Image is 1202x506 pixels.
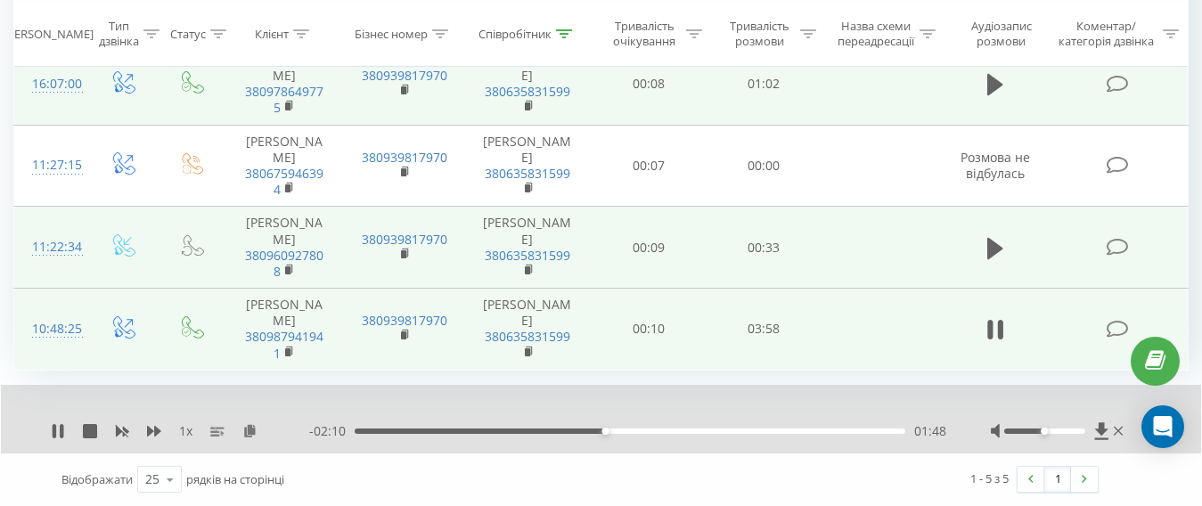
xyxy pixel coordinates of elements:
span: Відображати [61,471,133,487]
a: 380939817970 [362,67,447,84]
span: рядків на сторінці [186,471,284,487]
span: Розмова не відбулась [961,149,1030,182]
span: - 02:10 [309,422,355,440]
div: 1 - 5 з 5 [970,469,1009,487]
div: Accessibility label [1041,428,1048,435]
div: 16:07:00 [32,67,70,102]
div: 10:48:25 [32,312,70,347]
a: 380939817970 [362,231,447,248]
td: 00:00 [707,125,822,207]
td: 00:33 [707,207,822,289]
div: Статус [170,26,206,41]
div: Тривалість розмови [723,19,797,49]
td: 01:02 [707,43,822,125]
a: 380939817970 [362,149,447,166]
a: 380635831599 [485,83,570,100]
div: 11:22:34 [32,230,70,265]
td: 00:08 [592,43,707,125]
td: 03:58 [707,289,822,371]
a: 380635831599 [485,247,570,264]
span: 1 x [179,422,192,440]
div: Співробітник [478,26,552,41]
div: 11:27:15 [32,148,70,183]
td: 00:09 [592,207,707,289]
div: Бізнес номер [355,26,428,41]
a: 380635831599 [485,165,570,182]
td: [PERSON_NAME] [463,125,592,207]
a: 1 [1044,467,1071,492]
div: 25 [145,470,159,488]
div: Accessibility label [602,428,609,435]
td: [PERSON_NAME] [463,207,592,289]
td: [PERSON_NAME] [225,125,344,207]
td: [PERSON_NAME] [463,43,592,125]
div: Тривалість очікування [608,19,682,49]
div: Клієнт [255,26,289,41]
td: [PERSON_NAME] [225,207,344,289]
div: Open Intercom Messenger [1141,405,1184,448]
td: [PERSON_NAME] [225,43,344,125]
td: [PERSON_NAME] [225,289,344,371]
div: Тип дзвінка [99,19,139,49]
a: 380978649775 [245,83,323,116]
td: 00:07 [592,125,707,207]
a: 380960927808 [245,247,323,280]
div: Коментар/категорія дзвінка [1054,19,1158,49]
a: 380635831599 [485,328,570,345]
div: Аудіозапис розмови [956,19,1046,49]
div: [PERSON_NAME] [4,26,94,41]
a: 380939817970 [362,312,447,329]
td: [PERSON_NAME] [463,289,592,371]
a: 380675946394 [245,165,323,198]
div: Назва схеми переадресації [837,19,915,49]
a: 380987941941 [245,328,323,361]
td: 00:10 [592,289,707,371]
span: 01:48 [914,422,946,440]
